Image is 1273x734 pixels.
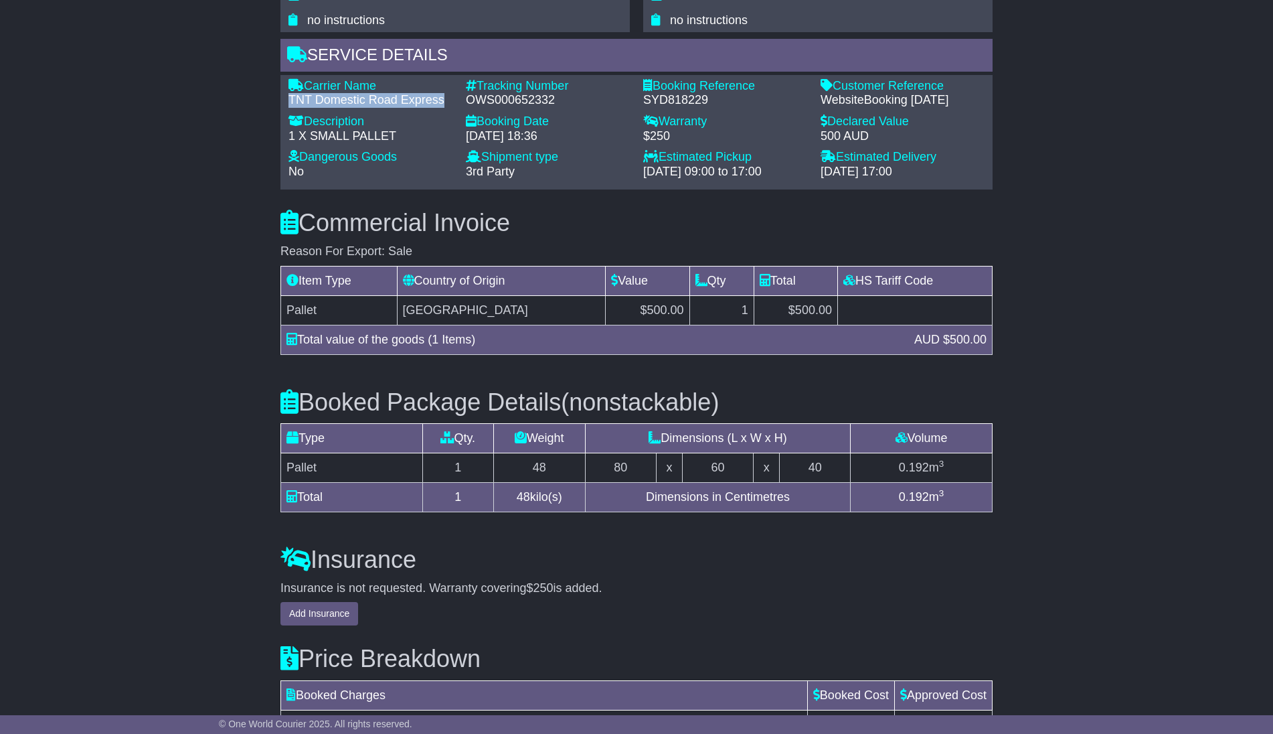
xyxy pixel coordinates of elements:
[851,483,993,512] td: m
[397,295,606,325] td: [GEOGRAPHIC_DATA]
[280,602,358,626] button: Add Insurance
[754,266,837,295] td: Total
[683,453,754,483] td: 60
[288,129,452,144] div: 1 X SMALL PALLET
[466,165,515,178] span: 3rd Party
[281,424,423,453] td: Type
[670,13,748,27] span: no instructions
[807,680,894,710] td: Booked Cost
[280,581,993,596] div: Insurance is not requested. Warranty covering is added.
[899,461,929,474] span: 0.192
[493,424,585,453] td: Weight
[939,459,944,469] sup: 3
[899,490,929,504] span: 0.192
[281,680,808,710] td: Booked Charges
[585,424,850,453] td: Dimensions (L x W x H)
[837,266,992,295] td: HS Tariff Code
[643,93,807,108] div: SYD818229
[422,424,493,453] td: Qty.
[288,115,452,129] div: Description
[753,453,779,483] td: x
[493,453,585,483] td: 48
[466,150,630,165] div: Shipment type
[280,389,993,416] h3: Booked Package Details
[288,150,452,165] div: Dangerous Goods
[643,115,807,129] div: Warranty
[656,453,682,483] td: x
[908,331,993,349] div: AUD $500.00
[821,165,985,179] div: [DATE] 17:00
[281,295,398,325] td: Pallet
[493,483,585,512] td: kilo(s)
[281,453,423,483] td: Pallet
[466,129,630,144] div: [DATE] 18:36
[288,165,304,178] span: No
[288,79,452,94] div: Carrier Name
[821,79,985,94] div: Customer Reference
[397,266,606,295] td: Country of Origin
[643,150,807,165] div: Estimated Pickup
[422,453,493,483] td: 1
[466,79,630,94] div: Tracking Number
[821,150,985,165] div: Estimated Delivery
[780,453,851,483] td: 40
[281,266,398,295] td: Item Type
[281,483,423,512] td: Total
[280,331,908,349] div: Total value of the goods (1 Items)
[280,210,993,236] h3: Commercial Invoice
[517,490,530,504] span: 48
[307,13,385,27] span: no instructions
[851,424,993,453] td: Volume
[643,165,807,179] div: [DATE] 09:00 to 17:00
[754,295,837,325] td: $500.00
[280,244,993,259] div: Reason For Export: Sale
[527,581,554,595] span: $250
[821,93,985,108] div: WebsiteBooking [DATE]
[288,93,452,108] div: TNT Domestic Road Express
[585,483,850,512] td: Dimensions in Centimetres
[422,483,493,512] td: 1
[280,546,993,573] h3: Insurance
[466,93,630,108] div: OWS000652332
[851,453,993,483] td: m
[219,719,412,729] span: © One World Courier 2025. All rights reserved.
[466,115,630,129] div: Booking Date
[821,129,985,144] div: 500 AUD
[643,129,807,144] div: $250
[821,115,985,129] div: Declared Value
[561,388,719,416] span: (nonstackable)
[689,295,754,325] td: 1
[280,39,993,75] div: Service Details
[585,453,656,483] td: 80
[643,79,807,94] div: Booking Reference
[689,266,754,295] td: Qty
[894,680,992,710] td: Approved Cost
[939,488,944,498] sup: 3
[606,295,689,325] td: $500.00
[606,266,689,295] td: Value
[280,646,993,672] h3: Price Breakdown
